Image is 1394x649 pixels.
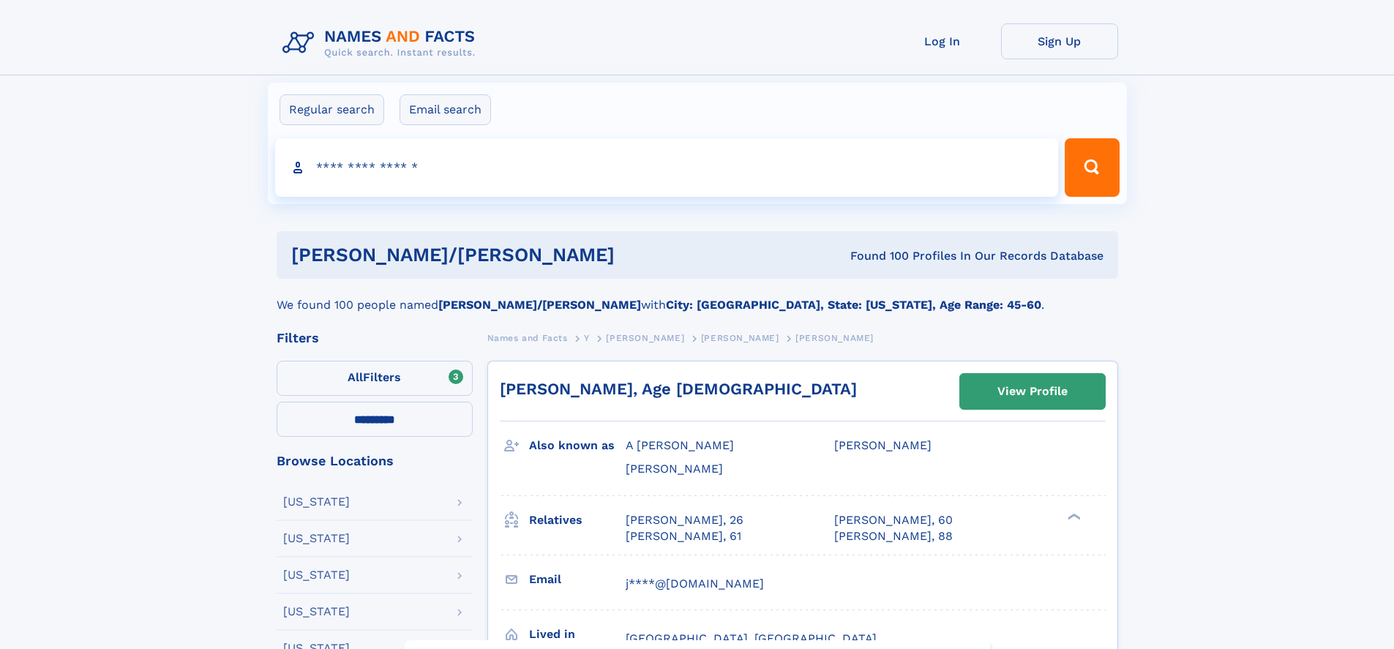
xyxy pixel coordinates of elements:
[834,438,932,452] span: [PERSON_NAME]
[277,454,473,468] div: Browse Locations
[487,329,568,347] a: Names and Facts
[1065,138,1119,197] button: Search Button
[529,433,626,458] h3: Also known as
[438,298,641,312] b: [PERSON_NAME]/[PERSON_NAME]
[277,279,1118,314] div: We found 100 people named with .
[277,361,473,396] label: Filters
[500,380,857,398] a: [PERSON_NAME], Age [DEMOGRAPHIC_DATA]
[732,248,1103,264] div: Found 100 Profiles In Our Records Database
[795,333,874,343] span: [PERSON_NAME]
[283,606,350,618] div: [US_STATE]
[666,298,1041,312] b: City: [GEOGRAPHIC_DATA], State: [US_STATE], Age Range: 45-60
[606,333,684,343] span: [PERSON_NAME]
[701,333,779,343] span: [PERSON_NAME]
[626,462,723,476] span: [PERSON_NAME]
[626,512,743,528] a: [PERSON_NAME], 26
[529,508,626,533] h3: Relatives
[997,375,1068,408] div: View Profile
[283,496,350,508] div: [US_STATE]
[400,94,491,125] label: Email search
[1001,23,1118,59] a: Sign Up
[277,23,487,63] img: Logo Names and Facts
[834,528,953,544] a: [PERSON_NAME], 88
[884,23,1001,59] a: Log In
[291,246,732,264] h1: [PERSON_NAME]/[PERSON_NAME]
[834,512,953,528] a: [PERSON_NAME], 60
[960,374,1105,409] a: View Profile
[283,533,350,544] div: [US_STATE]
[701,329,779,347] a: [PERSON_NAME]
[626,438,734,452] span: A [PERSON_NAME]
[529,622,626,647] h3: Lived in
[1064,511,1082,521] div: ❯
[277,331,473,345] div: Filters
[275,138,1059,197] input: search input
[280,94,384,125] label: Regular search
[584,333,590,343] span: Y
[626,528,741,544] a: [PERSON_NAME], 61
[626,631,877,645] span: [GEOGRAPHIC_DATA], [GEOGRAPHIC_DATA]
[584,329,590,347] a: Y
[348,370,363,384] span: All
[283,569,350,581] div: [US_STATE]
[529,567,626,592] h3: Email
[606,329,684,347] a: [PERSON_NAME]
